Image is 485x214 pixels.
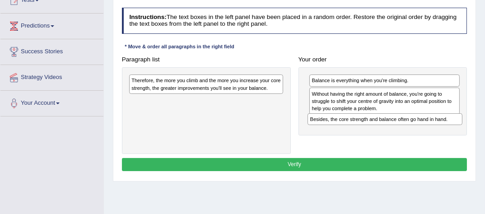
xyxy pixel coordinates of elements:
[0,14,103,36] a: Predictions
[122,43,238,51] div: * Move & order all paragraphs in the right field
[122,8,467,33] h4: The text boxes in the left panel have been placed in a random order. Restore the original order b...
[309,88,460,114] div: Without having the right amount of balance, you're going to struggle to shift your centre of grav...
[309,74,460,87] div: Balance is everything when you're climbing.
[0,65,103,88] a: Strategy Videos
[0,91,103,113] a: Your Account
[298,56,467,63] h4: Your order
[0,39,103,62] a: Success Stories
[122,158,467,171] button: Verify
[129,74,283,94] div: Therefore, the more you climb and the more you increase your core strength, the greater improveme...
[129,14,166,20] b: Instructions:
[308,113,462,125] div: Besides, the core strength and balance often go hand in hand.
[122,56,291,63] h4: Paragraph list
